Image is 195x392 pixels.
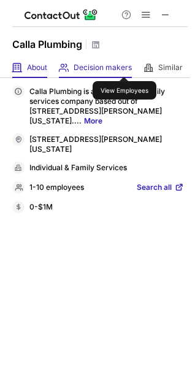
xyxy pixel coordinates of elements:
span: Similar [158,63,183,73]
span: About [27,63,47,73]
div: [STREET_ADDRESS][PERSON_NAME][US_STATE] [29,135,184,154]
p: 1-10 employees [29,182,84,194]
h1: Calla Plumbing [12,37,82,52]
img: ContactOut v5.3.10 [25,7,98,22]
span: Search all [137,182,172,194]
div: 0-$1M [29,202,184,213]
a: More [84,116,102,125]
p: Calla Plumbing is an individual & family services company based out of [STREET_ADDRESS][PERSON_NA... [29,87,184,126]
span: Decision makers [74,63,132,73]
div: Individual & Family Services [29,163,184,174]
a: Search all [137,182,184,194]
